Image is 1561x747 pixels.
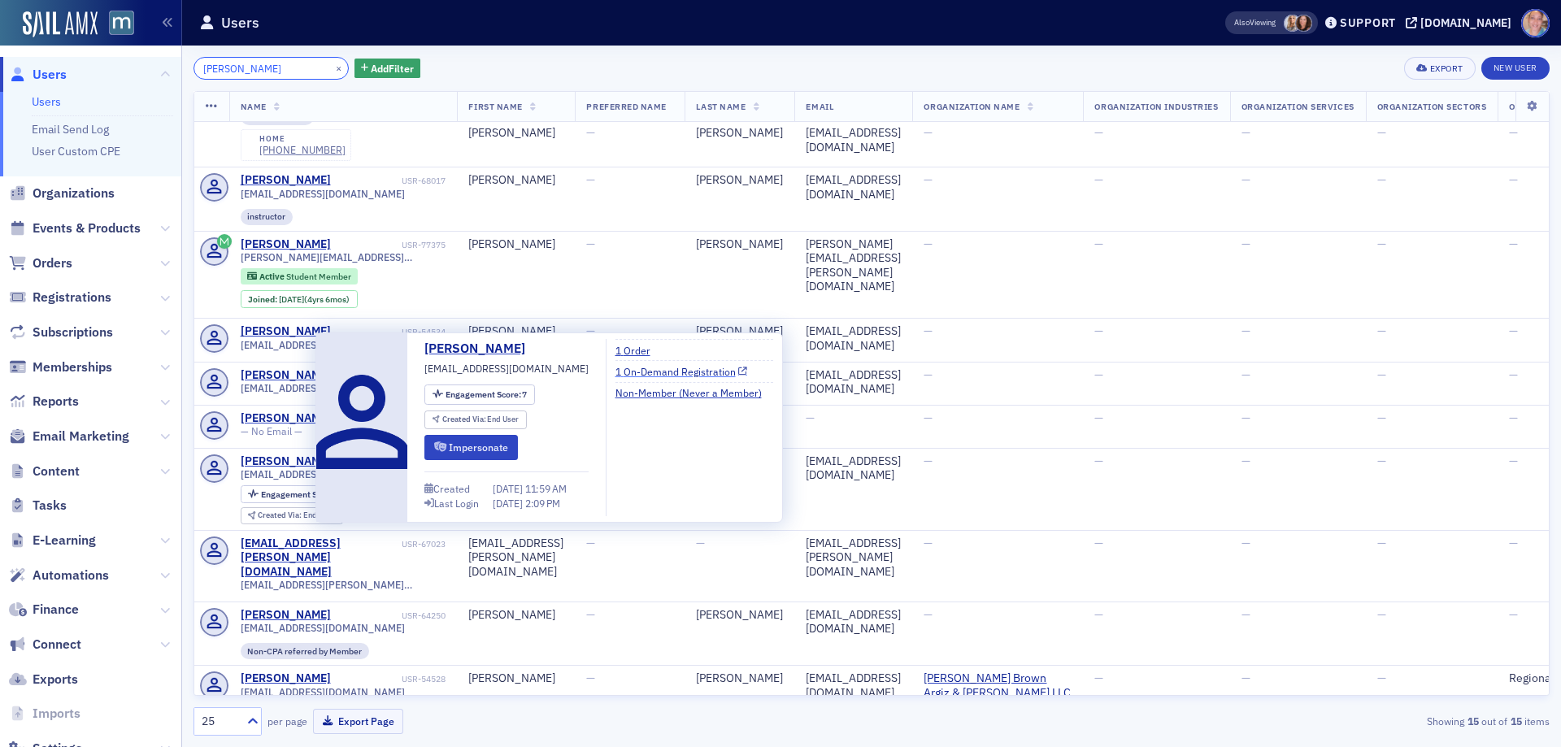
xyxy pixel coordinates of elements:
span: [EMAIL_ADDRESS][DOMAIN_NAME] [241,382,405,394]
span: — [1094,454,1103,468]
div: Engagement Score: 7 [241,485,351,503]
span: [DATE] [493,497,525,510]
div: Non-CPA referred by Member [241,643,370,659]
a: Email Marketing [9,428,129,445]
a: [PERSON_NAME] [241,237,331,252]
span: 2:09 PM [525,497,560,510]
span: [EMAIL_ADDRESS][DOMAIN_NAME] [241,622,405,634]
span: — [1094,172,1103,187]
span: — [1241,671,1250,685]
a: Reports [9,393,79,410]
a: Registrations [9,289,111,306]
div: USR-54528 [333,674,446,684]
a: [PERSON_NAME] Brown Argiz & [PERSON_NAME] LLC [924,671,1072,700]
span: Organization Industries [1094,101,1218,112]
a: Subscriptions [9,324,113,341]
div: Also [1234,17,1250,28]
div: Engagement Score: 7 [424,384,535,405]
span: — [1241,536,1250,550]
span: [EMAIL_ADDRESS][PERSON_NAME][DOMAIN_NAME] [241,579,446,591]
span: — [1094,607,1103,622]
a: 1 On-Demand Registration [615,364,748,379]
a: User Custom CPE [32,144,120,159]
span: — [924,410,933,425]
div: [PERSON_NAME] [241,411,331,426]
div: [EMAIL_ADDRESS][DOMAIN_NAME] [806,608,901,636]
span: — [1241,367,1250,382]
span: — [924,125,933,140]
span: — [1377,237,1386,251]
span: 11:59 AM [525,482,567,495]
div: [PERSON_NAME] [468,608,563,623]
div: [PERSON_NAME] [241,324,331,339]
span: Users [33,66,67,84]
span: — [1509,237,1518,251]
span: — [586,671,595,685]
a: Non-Member (Never a Member) [615,385,774,400]
div: Support [1340,15,1396,30]
a: Users [32,94,61,109]
span: — [1094,125,1103,140]
div: Created Via: End User [241,507,343,524]
span: — [696,536,705,550]
div: USR-77375 [333,240,446,250]
div: USR-68017 [333,176,446,186]
a: Exports [9,671,78,688]
div: [EMAIL_ADDRESS][DOMAIN_NAME] [806,671,901,700]
span: Reports [33,393,79,410]
span: — [924,536,933,550]
a: [PERSON_NAME] [241,173,331,188]
div: Active: Active: Student Member [241,268,359,284]
button: AddFilter [354,59,421,79]
h1: Users [221,13,259,33]
span: Profile [1521,9,1550,37]
span: — [924,454,933,468]
span: Emily Trott [1284,15,1301,32]
a: SailAMX [23,11,98,37]
a: [PERSON_NAME] [241,368,331,383]
div: instructor [241,209,294,225]
span: — [1241,125,1250,140]
span: Preferred Name [586,101,666,112]
span: — [1094,671,1103,685]
label: per page [267,714,307,728]
div: [EMAIL_ADDRESS][DOMAIN_NAME] [806,173,901,202]
span: — [1509,410,1518,425]
div: [EMAIL_ADDRESS][DOMAIN_NAME] [806,454,901,483]
span: Imports [33,705,80,723]
span: — [1241,324,1250,338]
input: Search… [193,57,349,80]
span: — [1509,172,1518,187]
span: Tasks [33,497,67,515]
button: Export [1404,57,1475,80]
div: [PERSON_NAME] [468,126,563,141]
span: Content [33,463,80,480]
span: — [924,172,933,187]
span: Created Via : [258,510,303,520]
span: — [1094,367,1103,382]
div: [PERSON_NAME] [468,173,563,188]
div: Last Login [434,499,479,508]
div: [EMAIL_ADDRESS][PERSON_NAME][DOMAIN_NAME] [241,536,399,580]
a: [PERSON_NAME] [241,454,331,469]
span: First Name [468,101,522,112]
div: [PERSON_NAME] [696,173,783,188]
img: SailAMX [109,11,134,36]
div: [PHONE_NUMBER] [259,144,346,156]
span: — [1094,410,1103,425]
span: — [586,125,595,140]
span: — [1509,367,1518,382]
a: [PERSON_NAME] [424,339,537,358]
div: [PERSON_NAME] [468,671,563,686]
div: Created [433,484,470,493]
span: — [924,367,933,382]
span: Natalie Antonakas [1295,15,1312,32]
span: Organizations [33,185,115,202]
div: [EMAIL_ADDRESS][PERSON_NAME][DOMAIN_NAME] [806,536,901,580]
span: Engagement Score : [261,489,338,500]
span: — [1509,324,1518,338]
a: Content [9,463,80,480]
span: Morrison Brown Argiz & Farra LLC [924,671,1072,700]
